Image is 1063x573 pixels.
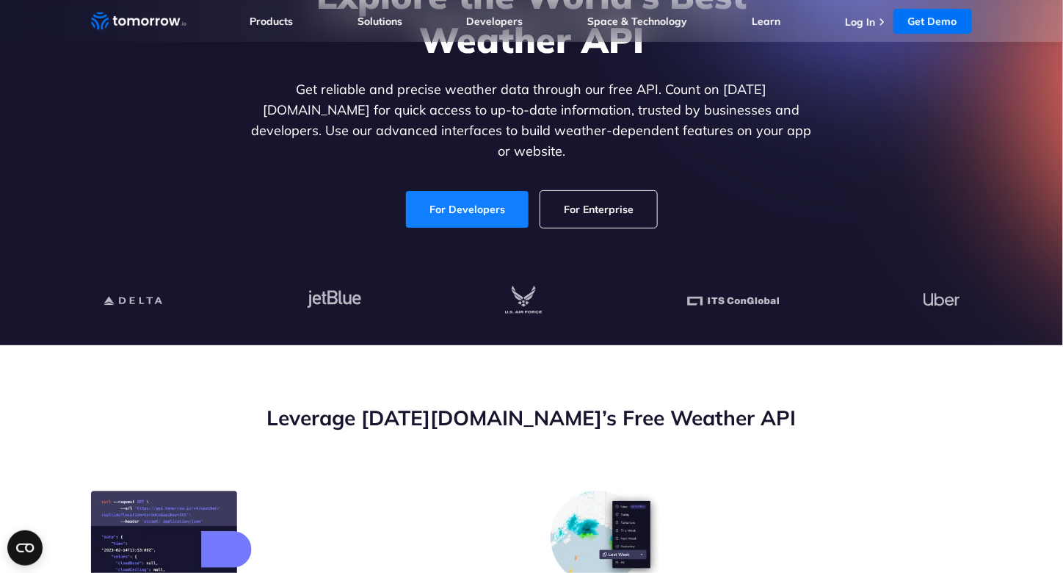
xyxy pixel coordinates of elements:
a: Get Demo [893,9,972,34]
p: Get reliable and precise weather data through our free API. Count on [DATE][DOMAIN_NAME] for quic... [248,79,815,162]
a: Log In [845,15,875,29]
a: For Enterprise [540,191,657,228]
button: Open CMP widget [7,530,43,566]
a: Learn [752,15,780,28]
a: Developers [467,15,523,28]
h2: Leverage [DATE][DOMAIN_NAME]’s Free Weather API [91,404,972,432]
a: For Developers [406,191,529,228]
a: Space & Technology [587,15,687,28]
a: Products [250,15,293,28]
a: Solutions [358,15,402,28]
a: Home link [91,10,186,32]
